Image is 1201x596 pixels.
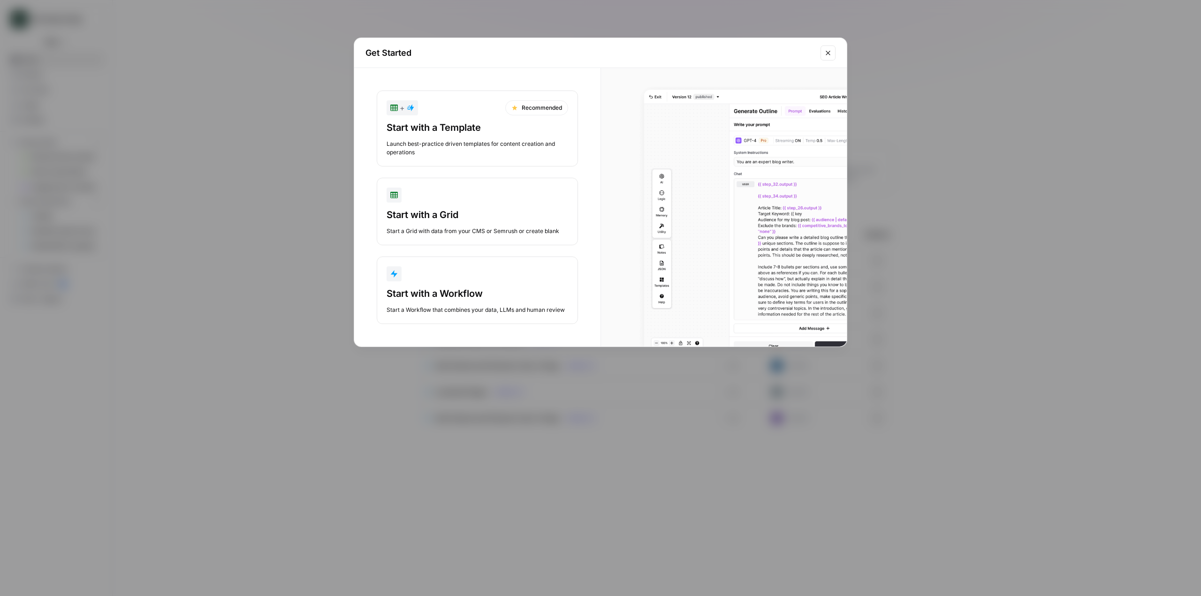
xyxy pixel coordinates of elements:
[505,100,568,115] div: Recommended
[387,287,568,300] div: Start with a Workflow
[377,257,578,324] button: Start with a WorkflowStart a Workflow that combines your data, LLMs and human review
[365,46,815,60] h2: Get Started
[377,178,578,245] button: Start with a GridStart a Grid with data from your CMS or Semrush or create blank
[377,91,578,166] button: +RecommendedStart with a TemplateLaunch best-practice driven templates for content creation and o...
[387,208,568,221] div: Start with a Grid
[387,140,568,157] div: Launch best-practice driven templates for content creation and operations
[387,121,568,134] div: Start with a Template
[821,45,836,60] button: Close modal
[387,227,568,235] div: Start a Grid with data from your CMS or Semrush or create blank
[387,306,568,314] div: Start a Workflow that combines your data, LLMs and human review
[390,102,414,113] div: +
